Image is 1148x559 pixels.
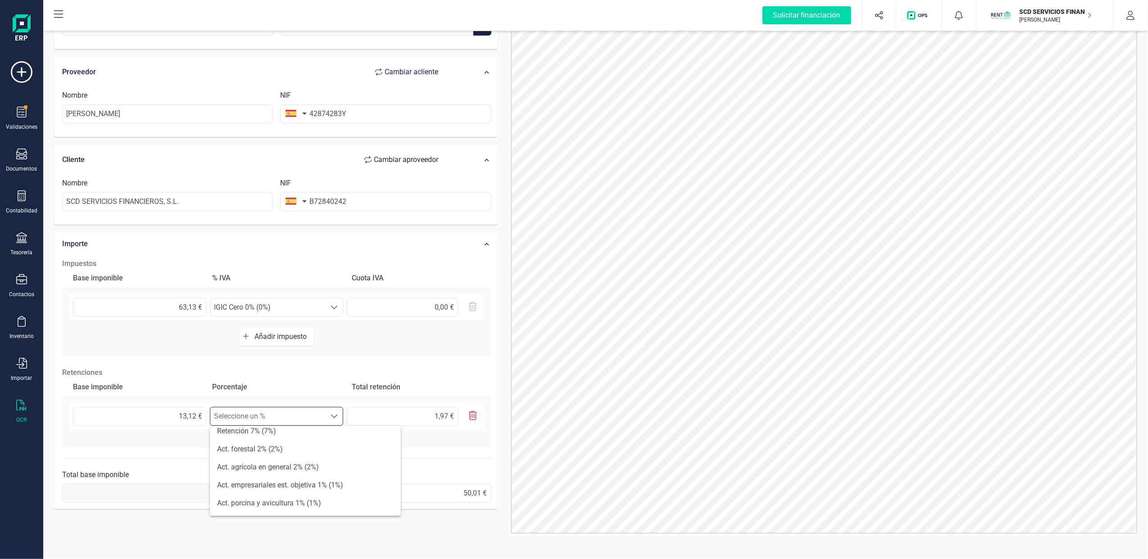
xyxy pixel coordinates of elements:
[752,1,862,30] button: Solicitar financiación
[991,5,1011,25] img: SC
[355,151,447,169] button: Cambiar aproveedor
[762,6,851,24] div: Solicitar financiación
[62,258,491,269] h2: Impuestos
[280,178,291,189] label: NIF
[17,416,27,424] div: OCR
[210,494,401,512] li: Act. porcina y avicultura 1% (1%)
[62,90,87,101] label: Nombre
[210,422,401,440] li: Retención 7% (7%)
[280,90,291,101] label: NIF
[62,151,447,169] div: Cliente
[6,123,37,131] div: Validaciones
[11,374,32,382] div: Importar
[69,269,205,287] div: Base imponible
[62,63,447,81] div: Proveedor
[385,67,438,77] span: Cambiar a cliente
[348,269,484,287] div: Cuota IVA
[374,154,438,165] span: Cambiar a proveedor
[209,378,345,396] div: Porcentaje
[6,207,37,214] div: Contabilidad
[62,178,87,189] label: Nombre
[62,469,129,480] label: Total base imponible
[9,333,34,340] div: Inventario
[210,407,326,425] span: Seleccione un %
[210,476,401,494] li: Act. empresariales est. objetiva 1% (1%)
[11,249,33,256] div: Tesorería
[209,269,345,287] div: % IVA
[6,165,37,172] div: Documentos
[239,328,314,346] button: Añadir impuesto
[73,407,206,426] input: 0,00 €
[987,1,1103,30] button: SCSCD SERVICIOS FINANCIEROS SL[PERSON_NAME]
[62,367,491,378] p: Retenciones
[348,378,484,396] div: Total retención
[210,440,401,458] li: Act. forestal 2% (2%)
[210,458,401,476] li: Act. agrícola en general 2% (2%)
[902,1,936,30] button: Logo de OPS
[69,378,205,396] div: Base imponible
[366,63,447,81] button: Cambiar acliente
[1020,7,1092,16] p: SCD SERVICIOS FINANCIEROS SL
[347,407,458,426] input: 0,00 €
[73,298,206,317] input: 0,00 €
[62,239,88,248] span: Importe
[254,332,310,341] span: Añadir impuesto
[907,11,931,20] img: Logo de OPS
[210,298,326,316] span: IGIC Cero 0% (0%)
[9,291,34,298] div: Contactos
[13,14,31,43] img: Logo Finanedi
[1020,16,1092,23] p: [PERSON_NAME]
[347,298,458,317] input: 0,00 €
